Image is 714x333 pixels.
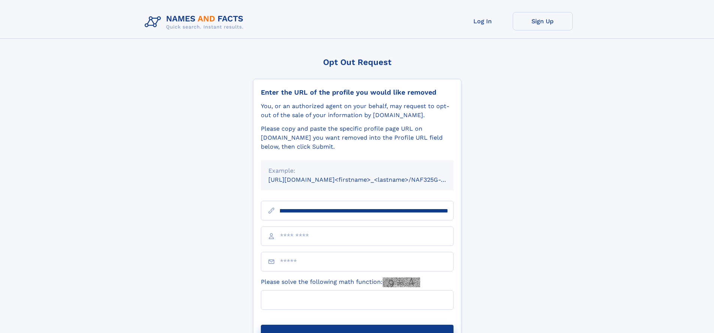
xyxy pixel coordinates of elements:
[261,124,454,151] div: Please copy and paste the specific profile page URL on [DOMAIN_NAME] you want removed into the Pr...
[261,277,420,287] label: Please solve the following math function:
[142,12,250,32] img: Logo Names and Facts
[268,176,468,183] small: [URL][DOMAIN_NAME]<firstname>_<lastname>/NAF325G-xxxxxxxx
[513,12,573,30] a: Sign Up
[261,102,454,120] div: You, or an authorized agent on your behalf, may request to opt-out of the sale of your informatio...
[268,166,446,175] div: Example:
[253,57,461,67] div: Opt Out Request
[453,12,513,30] a: Log In
[261,88,454,96] div: Enter the URL of the profile you would like removed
